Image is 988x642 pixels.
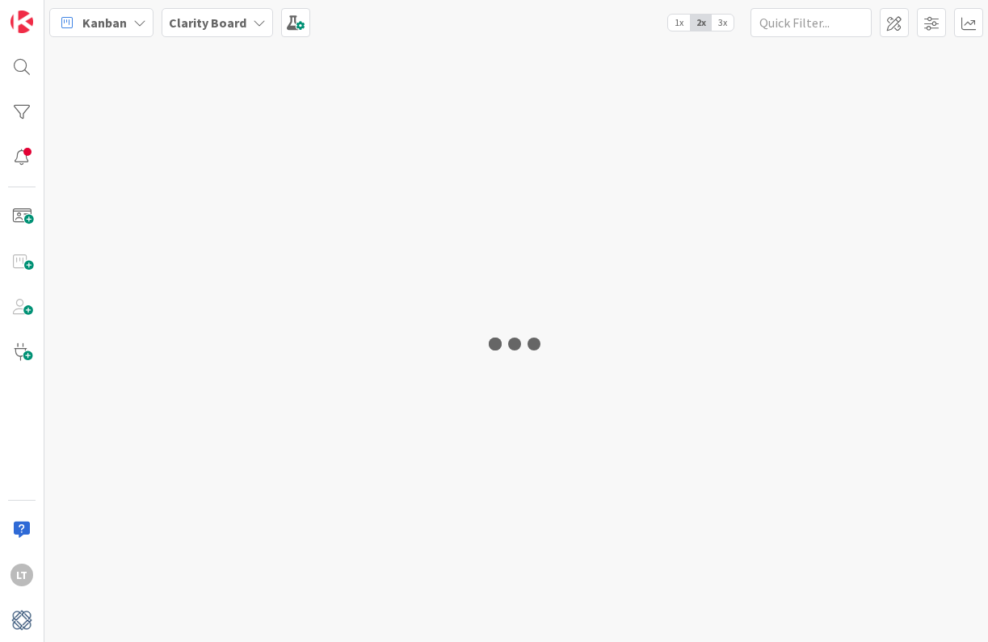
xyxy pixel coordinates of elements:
[690,15,712,31] span: 2x
[11,10,33,33] img: Visit kanbanzone.com
[82,13,127,32] span: Kanban
[11,564,33,586] div: LT
[11,609,33,632] img: avatar
[169,15,246,31] b: Clarity Board
[750,8,872,37] input: Quick Filter...
[668,15,690,31] span: 1x
[712,15,734,31] span: 3x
